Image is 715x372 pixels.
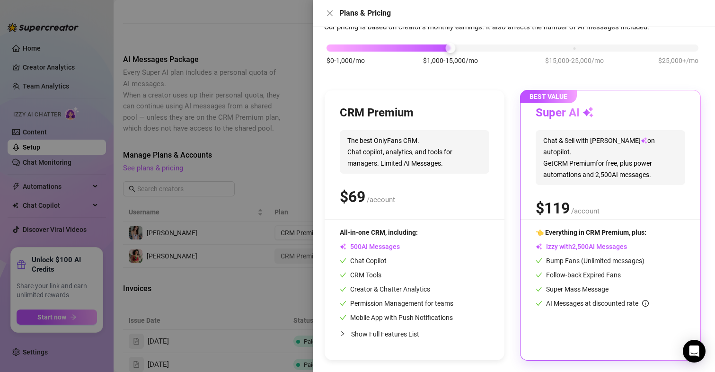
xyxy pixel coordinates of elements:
div: Open Intercom Messenger [683,340,706,363]
span: Permission Management for teams [340,300,453,307]
span: 👈 Everything in CRM Premium, plus: [536,229,646,236]
span: check [536,286,542,292]
h3: CRM Premium [340,106,414,121]
span: /account [571,207,600,215]
span: CRM Tools [340,271,381,279]
span: info-circle [642,300,649,307]
span: Creator & Chatter Analytics [340,285,430,293]
span: Izzy with AI Messages [536,243,627,250]
span: close [326,9,334,17]
span: $ [536,199,570,217]
span: $25,000+/mo [658,55,698,66]
h3: Super AI [536,106,594,121]
span: check [536,272,542,278]
span: collapsed [340,331,345,337]
span: Mobile App with Push Notifications [340,314,453,321]
span: BEST VALUE [520,90,577,103]
span: All-in-one CRM, including: [340,229,418,236]
span: check [340,314,346,321]
span: check [340,257,346,264]
span: Super Mass Message [536,285,609,293]
div: Plans & Pricing [339,8,704,19]
span: Follow-back Expired Fans [536,271,621,279]
span: AI Messages [340,243,400,250]
span: /account [367,195,395,204]
span: AI Messages at discounted rate [546,300,649,307]
span: Chat Copilot [340,257,387,265]
span: check [340,300,346,307]
span: $0-1,000/mo [327,55,365,66]
span: Chat & Sell with [PERSON_NAME] on autopilot. Get CRM Premium for free, plus power automations and... [536,130,685,185]
span: $1,000-15,000/mo [423,55,478,66]
span: Show Full Features List [351,330,419,338]
span: check [536,257,542,264]
div: Show Full Features List [340,323,489,345]
span: check [536,300,542,307]
span: check [340,286,346,292]
button: Close [324,8,335,19]
span: $ [340,188,365,206]
span: The best OnlyFans CRM. Chat copilot, analytics, and tools for managers. Limited AI Messages. [340,130,489,174]
span: check [340,272,346,278]
span: Our pricing is based on creator's monthly earnings. It also affects the number of AI messages inc... [324,23,649,31]
span: Bump Fans (Unlimited messages) [536,257,644,265]
span: $15,000-25,000/mo [545,55,604,66]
